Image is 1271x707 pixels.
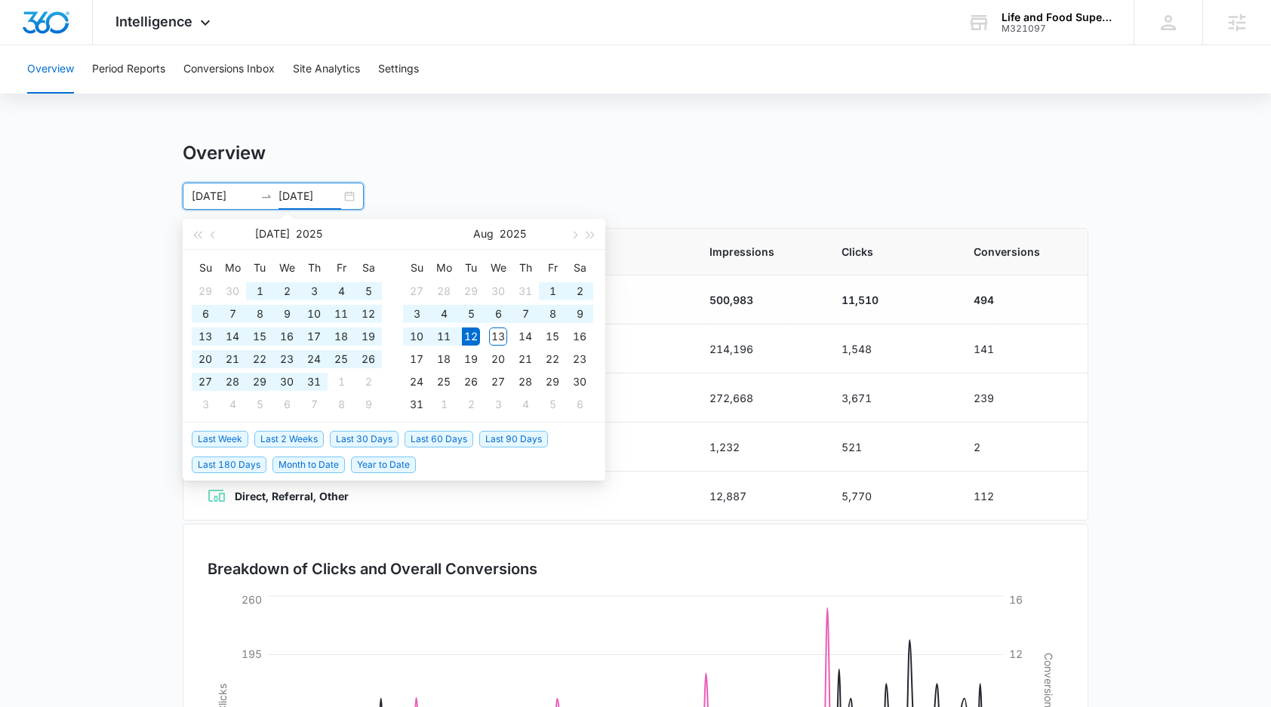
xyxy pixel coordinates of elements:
span: Intelligence [115,14,192,29]
div: 24 [408,373,426,391]
td: 2025-08-05 [246,393,273,416]
button: 2025 [296,219,322,249]
td: 2025-07-29 [246,370,273,393]
td: 2025-07-30 [273,370,300,393]
td: 2025-08-01 [328,370,355,393]
div: 8 [543,305,562,323]
div: 11 [332,305,350,323]
td: 2025-08-25 [430,370,457,393]
div: 30 [571,373,589,391]
td: 2025-08-06 [273,393,300,416]
div: 21 [223,350,242,368]
th: Mo [219,256,246,280]
td: 2025-07-28 [430,280,457,303]
div: 27 [196,373,214,391]
span: Month to Date [272,456,345,473]
td: 2025-08-03 [403,303,430,325]
div: 8 [332,395,350,413]
div: 19 [359,327,377,346]
th: We [485,256,512,280]
td: 2025-09-06 [566,393,593,416]
td: 2025-08-05 [457,303,485,325]
span: Last 90 Days [479,431,548,447]
td: 2025-08-06 [485,303,512,325]
div: 12 [462,327,480,346]
button: Overview [27,45,74,94]
div: 1 [435,395,453,413]
div: 25 [435,373,453,391]
div: 6 [196,305,214,323]
td: 2025-07-09 [273,303,300,325]
th: Tu [246,256,273,280]
td: 2025-07-25 [328,348,355,370]
span: Impressions [709,244,805,260]
td: 2025-07-15 [246,325,273,348]
td: 2025-08-03 [192,393,219,416]
div: 2 [278,282,296,300]
div: 13 [489,327,507,346]
span: Last 2 Weeks [254,431,324,447]
div: 15 [251,327,269,346]
div: 23 [278,350,296,368]
div: 28 [516,373,534,391]
div: 23 [571,350,589,368]
th: We [273,256,300,280]
div: 5 [462,305,480,323]
td: 2025-07-26 [355,348,382,370]
div: 21 [516,350,534,368]
div: 16 [571,327,589,346]
img: tab_domain_overview_orange.svg [41,88,53,100]
td: 2025-07-12 [355,303,382,325]
div: 19 [462,350,480,368]
td: 2025-08-02 [355,370,382,393]
td: 2025-08-02 [566,280,593,303]
div: 31 [408,395,426,413]
div: 6 [278,395,296,413]
div: 30 [223,282,242,300]
td: 2025-07-18 [328,325,355,348]
td: 2025-07-03 [300,280,328,303]
div: 17 [305,327,323,346]
input: Start date [192,188,254,204]
div: account name [1002,11,1112,23]
td: 2025-07-06 [192,303,219,325]
h3: Breakdown of Clicks and Overall Conversions [208,558,537,580]
td: 2025-07-23 [273,348,300,370]
div: 4 [332,282,350,300]
td: 2025-08-26 [457,370,485,393]
td: 2025-07-02 [273,280,300,303]
td: 2025-07-17 [300,325,328,348]
div: 2 [462,395,480,413]
div: 1 [543,282,562,300]
td: 5,770 [823,472,956,521]
tspan: 195 [242,647,262,660]
div: 20 [489,350,507,368]
td: 2025-08-10 [403,325,430,348]
div: 18 [435,350,453,368]
div: 6 [489,305,507,323]
td: 2025-09-01 [430,393,457,416]
td: 2025-07-01 [246,280,273,303]
img: website_grey.svg [24,39,36,51]
div: 7 [223,305,242,323]
td: 2025-07-04 [328,280,355,303]
div: 5 [359,282,377,300]
td: 2025-09-02 [457,393,485,416]
td: 2025-07-22 [246,348,273,370]
div: 14 [516,327,534,346]
tspan: 16 [1009,593,1023,606]
td: 2025-08-04 [430,303,457,325]
div: 2 [359,373,377,391]
div: 3 [305,282,323,300]
td: 2025-08-09 [566,303,593,325]
th: Th [300,256,328,280]
div: 31 [305,373,323,391]
div: 12 [359,305,377,323]
td: 2025-07-16 [273,325,300,348]
th: Fr [328,256,355,280]
tspan: 12 [1009,647,1023,660]
th: Mo [430,256,457,280]
td: 2025-09-03 [485,393,512,416]
div: 4 [223,395,242,413]
td: 2025-07-05 [355,280,382,303]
